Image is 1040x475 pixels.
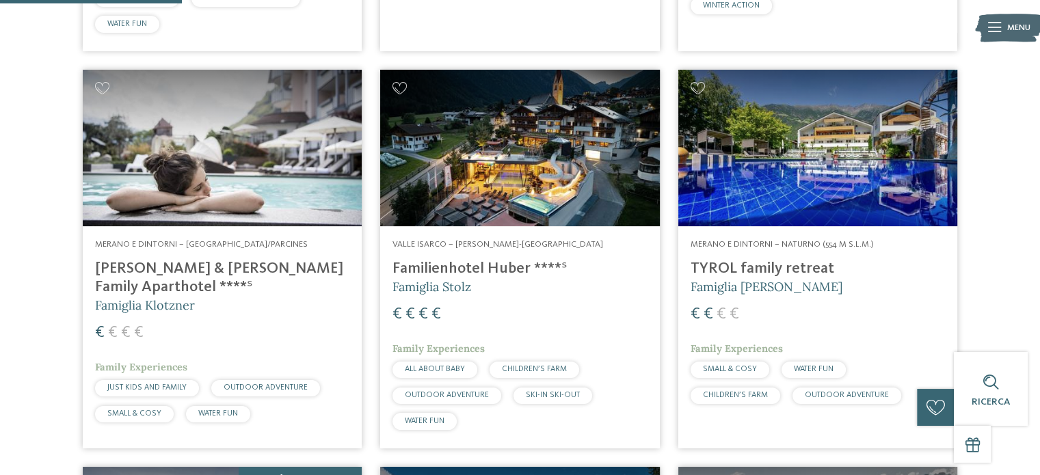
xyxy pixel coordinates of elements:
span: € [405,306,415,323]
span: € [418,306,428,323]
span: Famiglia Stolz [392,279,471,295]
span: Famiglia [PERSON_NAME] [691,279,842,295]
span: WATER FUN [405,417,444,425]
span: Ricerca [972,397,1010,407]
span: OUTDOOR ADVENTURE [805,391,889,399]
span: Family Experiences [691,342,783,355]
a: Cercate un hotel per famiglie? Qui troverete solo i migliori! Merano e dintorni – Naturno (554 m ... [678,70,957,448]
span: € [431,306,441,323]
span: Family Experiences [392,342,485,355]
img: Cercate un hotel per famiglie? Qui troverete solo i migliori! [380,70,659,227]
span: € [730,306,739,323]
span: Family Experiences [95,361,187,373]
span: CHILDREN’S FARM [502,365,567,373]
span: WATER FUN [794,365,834,373]
span: SMALL & COSY [703,365,757,373]
h4: [PERSON_NAME] & [PERSON_NAME] Family Aparthotel ****ˢ [95,260,349,297]
a: Cercate un hotel per famiglie? Qui troverete solo i migliori! Merano e dintorni – [GEOGRAPHIC_DAT... [83,70,362,448]
img: Familien Wellness Residence Tyrol **** [678,70,957,227]
span: OUTDOOR ADVENTURE [405,391,489,399]
span: JUST KIDS AND FAMILY [107,383,187,392]
span: Merano e dintorni – [GEOGRAPHIC_DATA]/Parcines [95,240,308,249]
span: WINTER ACTION [703,1,760,10]
span: Famiglia Klotzner [95,297,195,313]
span: CHILDREN’S FARM [703,391,768,399]
span: € [691,306,700,323]
span: WATER FUN [198,409,238,418]
span: € [134,325,144,341]
a: Cercate un hotel per famiglie? Qui troverete solo i migliori! Valle Isarco – [PERSON_NAME]-[GEOGR... [380,70,659,448]
span: € [108,325,118,341]
span: Merano e dintorni – Naturno (554 m s.l.m.) [691,240,874,249]
span: ALL ABOUT BABY [405,365,465,373]
span: € [95,325,105,341]
span: € [392,306,402,323]
img: Cercate un hotel per famiglie? Qui troverete solo i migliori! [83,70,362,227]
h4: Familienhotel Huber ****ˢ [392,260,647,278]
span: SMALL & COSY [107,409,161,418]
span: SKI-IN SKI-OUT [526,391,580,399]
span: OUTDOOR ADVENTURE [224,383,308,392]
span: Valle Isarco – [PERSON_NAME]-[GEOGRAPHIC_DATA] [392,240,603,249]
span: € [704,306,713,323]
span: € [121,325,131,341]
span: WATER FUN [107,20,147,28]
h4: TYROL family retreat [691,260,945,278]
span: € [717,306,726,323]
